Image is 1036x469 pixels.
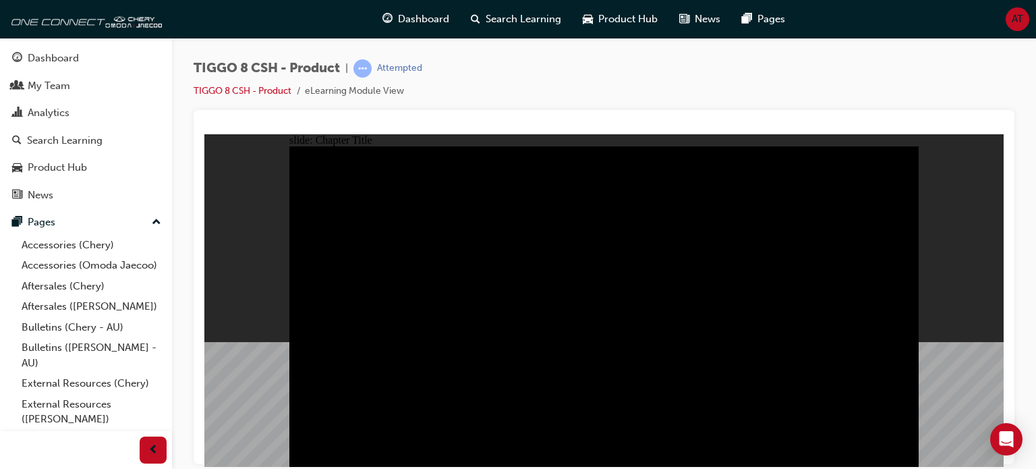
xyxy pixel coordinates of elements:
span: guage-icon [12,53,22,65]
span: pages-icon [742,11,752,28]
span: News [695,11,720,27]
span: car-icon [12,162,22,174]
img: oneconnect [7,5,162,32]
a: External Resources (Chery) [16,373,167,394]
a: news-iconNews [668,5,731,33]
li: eLearning Module View [305,84,404,99]
span: prev-icon [148,442,159,459]
span: AT [1012,11,1023,27]
span: car-icon [583,11,593,28]
div: Dashboard [28,51,79,66]
span: search-icon [471,11,480,28]
a: car-iconProduct Hub [572,5,668,33]
span: guage-icon [382,11,393,28]
a: Aftersales (Chery) [16,276,167,297]
div: Open Intercom Messenger [990,423,1023,456]
div: Analytics [28,105,69,121]
span: search-icon [12,135,22,147]
span: pages-icon [12,217,22,229]
div: Product Hub [28,160,87,175]
div: Search Learning [27,133,103,148]
span: Dashboard [398,11,449,27]
span: news-icon [679,11,689,28]
span: Pages [757,11,785,27]
span: Search Learning [486,11,561,27]
span: news-icon [12,190,22,202]
span: Product Hub [598,11,658,27]
span: learningRecordVerb_ATTEMPT-icon [353,59,372,78]
span: | [345,61,348,76]
a: Bulletins ([PERSON_NAME] - AU) [16,337,167,373]
a: News [5,183,167,208]
a: Search Learning [5,128,167,153]
a: Product Hub [5,155,167,180]
span: people-icon [12,80,22,92]
div: My Team [28,78,70,94]
a: Bulletins (Chery - AU) [16,317,167,338]
a: Analytics [5,101,167,126]
a: Accessories (Chery) [16,235,167,256]
a: pages-iconPages [731,5,796,33]
a: Aftersales ([PERSON_NAME]) [16,296,167,317]
div: Attempted [377,62,422,75]
span: up-icon [152,214,161,231]
button: Pages [5,210,167,235]
a: My Team [5,74,167,99]
a: Accessories (Omoda Jaecoo) [16,255,167,276]
a: Dashboard [5,46,167,71]
button: DashboardMy TeamAnalyticsSearch LearningProduct HubNews [5,43,167,210]
a: Logistics (Chery) [16,430,167,451]
a: search-iconSearch Learning [460,5,572,33]
a: TIGGO 8 CSH - Product [194,85,291,96]
div: Pages [28,215,55,230]
span: chart-icon [12,107,22,119]
span: TIGGO 8 CSH - Product [194,61,340,76]
a: guage-iconDashboard [372,5,460,33]
div: News [28,188,53,203]
a: External Resources ([PERSON_NAME]) [16,394,167,430]
button: AT [1006,7,1029,31]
